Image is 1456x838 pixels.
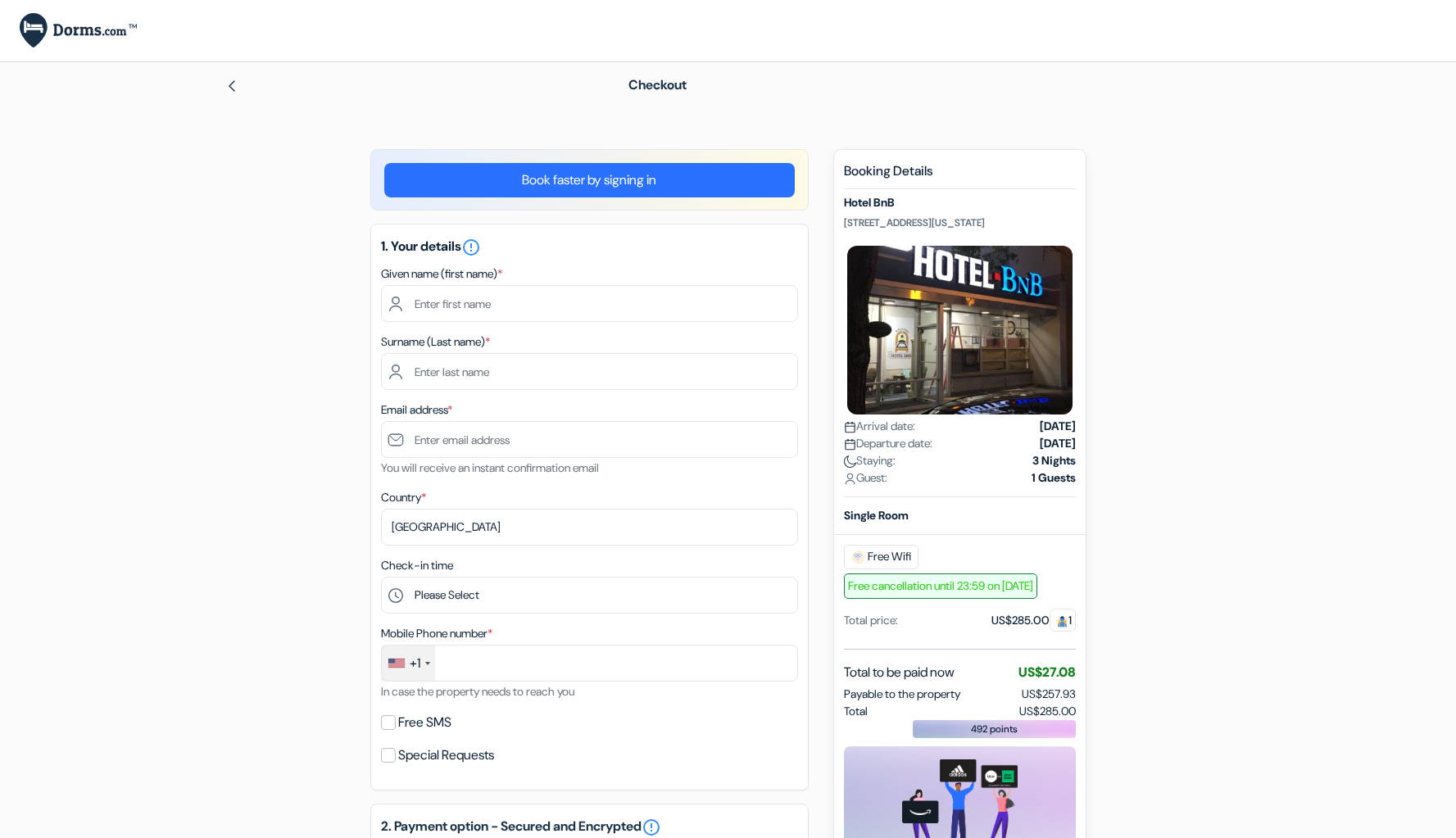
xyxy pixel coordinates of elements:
[410,654,420,673] div: +1
[991,612,1076,629] div: US$285.00
[461,238,481,257] i: error_outline
[844,163,1076,189] h5: Booking Details
[381,421,798,458] input: Enter email address
[844,612,898,629] div: Total price:
[1032,469,1076,487] strong: 1 Guests
[398,711,451,734] label: Free SMS
[971,722,1018,736] span: 492 points
[844,686,960,703] span: Payable to the property
[844,703,868,720] span: Total
[1056,615,1068,627] img: guest.svg
[381,401,452,419] label: Email address
[381,625,492,642] label: Mobile Phone number
[844,469,887,487] span: Guest:
[1040,418,1076,435] strong: [DATE]
[844,438,856,451] img: calendar.svg
[844,663,955,682] span: Total to be paid now
[844,421,856,433] img: calendar.svg
[844,455,856,468] img: moon.svg
[1040,435,1076,452] strong: [DATE]
[851,550,864,564] img: free_wifi.svg
[461,238,481,255] a: error_outline
[844,452,896,469] span: Staying:
[844,473,856,485] img: user_icon.svg
[1032,452,1076,469] strong: 3 Nights
[1018,664,1076,681] span: US$27.08
[381,285,798,322] input: Enter first name
[384,163,795,197] a: Book faster by signing in
[628,76,687,93] span: Checkout
[20,13,137,48] img: Dorms.com
[844,216,1076,229] p: [STREET_ADDRESS][US_STATE]
[381,557,453,574] label: Check-in time
[381,333,490,351] label: Surname (Last name)
[1019,703,1076,720] span: US$285.00
[844,573,1037,599] span: Free cancellation until 23:59 on [DATE]
[381,265,502,283] label: Given name (first name)
[844,508,909,523] b: Single Room
[1022,686,1076,701] span: US$257.93
[225,79,238,93] img: left_arrow.svg
[844,196,1076,210] h5: Hotel BnB
[381,460,599,475] small: You will receive an instant confirmation email
[381,489,426,506] label: Country
[1050,609,1076,632] span: 1
[381,818,798,837] h5: 2. Payment option - Secured and Encrypted
[381,684,574,699] small: In case the property needs to reach you
[381,238,798,257] h5: 1. Your details
[398,744,494,767] label: Special Requests
[642,818,661,837] a: error_outline
[844,435,932,452] span: Departure date:
[382,645,435,681] div: United States: +1
[844,545,919,569] span: Free Wifi
[381,353,798,390] input: Enter last name
[844,418,915,435] span: Arrival date:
